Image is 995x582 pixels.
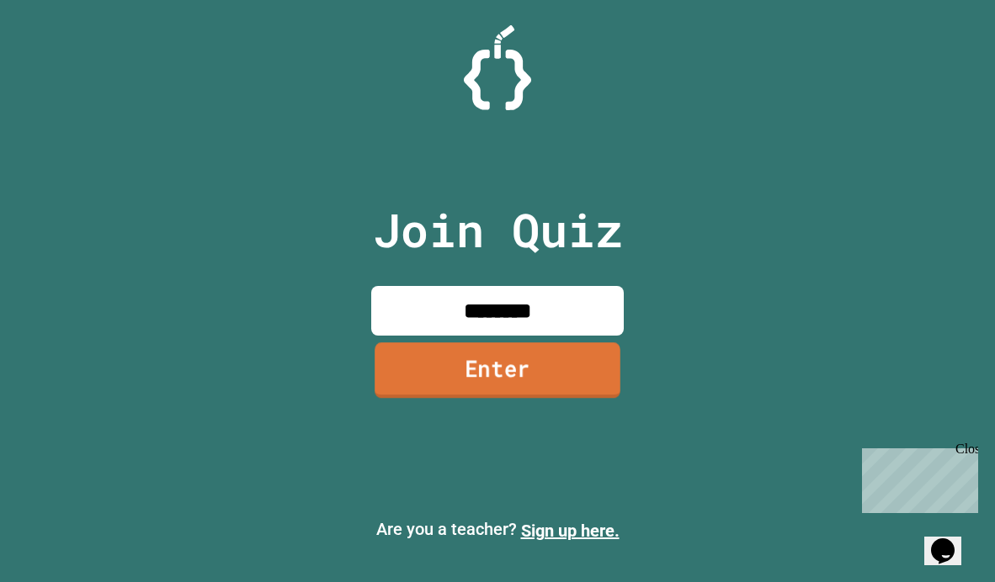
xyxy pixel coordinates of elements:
p: Are you a teacher? [13,516,982,543]
iframe: chat widget [924,515,978,565]
iframe: chat widget [855,442,978,513]
p: Join Quiz [373,195,623,265]
a: Enter [375,342,620,398]
a: Sign up here. [521,521,620,541]
div: Chat with us now!Close [7,7,116,107]
img: Logo.svg [464,25,531,110]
